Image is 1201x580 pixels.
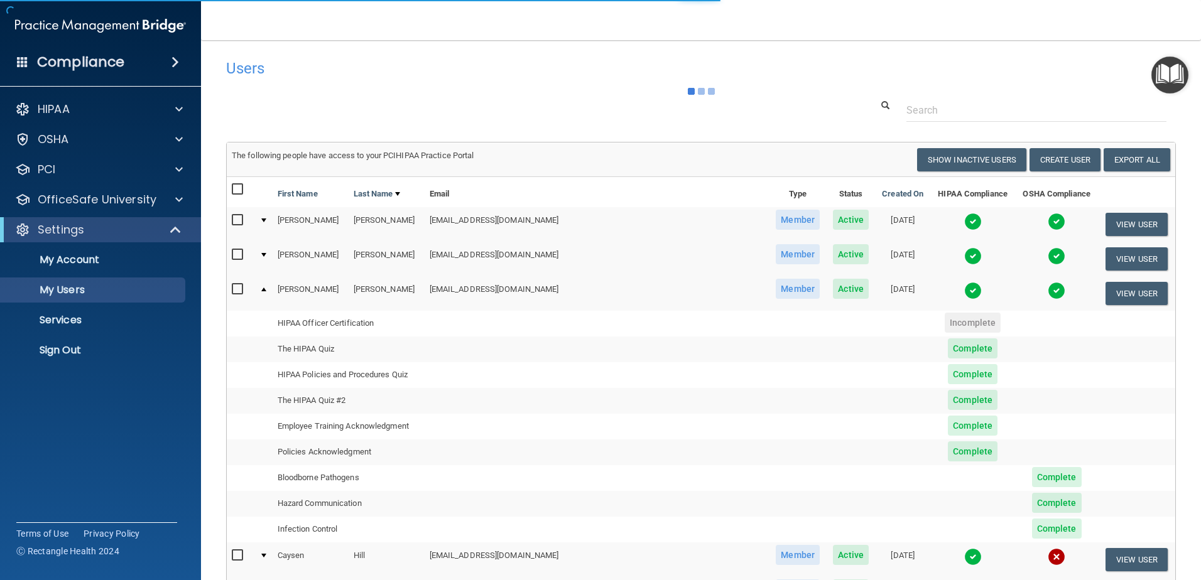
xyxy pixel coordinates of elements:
[875,207,930,242] td: [DATE]
[425,207,769,242] td: [EMAIL_ADDRESS][DOMAIN_NAME]
[917,148,1026,171] button: Show Inactive Users
[948,441,997,461] span: Complete
[38,192,156,207] p: OfficeSafe University
[16,545,119,557] span: Ⓒ Rectangle Health 2024
[948,338,997,358] span: Complete
[1106,548,1168,571] button: View User
[1030,148,1100,171] button: Create User
[875,542,930,577] td: [DATE]
[349,276,425,310] td: [PERSON_NAME]
[349,207,425,242] td: [PERSON_NAME]
[273,414,425,439] td: Employee Training Acknowledgment
[15,222,182,237] a: Settings
[1015,177,1098,207] th: OSHA Compliance
[273,207,349,242] td: [PERSON_NAME]
[948,416,997,436] span: Complete
[1048,213,1065,230] img: tick.e7d51cea.svg
[354,186,400,201] a: Last Name
[349,242,425,276] td: [PERSON_NAME]
[930,177,1015,207] th: HIPAA Compliance
[38,222,84,237] p: Settings
[1104,148,1170,171] a: Export All
[833,244,869,264] span: Active
[425,542,769,577] td: [EMAIL_ADDRESS][DOMAIN_NAME]
[8,254,180,266] p: My Account
[776,210,820,230] span: Member
[776,545,820,565] span: Member
[15,192,183,207] a: OfficeSafe University
[425,177,769,207] th: Email
[1048,548,1065,566] img: cross.ca9f0e7f.svg
[1106,247,1168,271] button: View User
[688,88,715,95] img: ajax-loader.4d491dd7.gif
[945,313,1001,333] span: Incomplete
[875,276,930,310] td: [DATE]
[232,151,474,160] span: The following people have access to your PCIHIPAA Practice Portal
[273,439,425,465] td: Policies Acknowledgment
[37,53,124,71] h4: Compliance
[882,186,923,201] a: Created On
[425,242,769,276] td: [EMAIL_ADDRESS][DOMAIN_NAME]
[273,517,425,542] td: Infection Control
[827,177,876,207] th: Status
[273,491,425,517] td: Hazard Communication
[15,162,183,177] a: PCI
[273,362,425,388] td: HIPAA Policies and Procedures Quiz
[948,390,997,410] span: Complete
[273,311,425,336] td: HIPAA Officer Certification
[226,60,773,77] h4: Users
[273,542,349,577] td: Caysen
[273,336,425,362] td: The HIPAA Quiz
[15,132,183,147] a: OSHA
[833,545,869,565] span: Active
[776,279,820,299] span: Member
[875,242,930,276] td: [DATE]
[16,527,68,540] a: Terms of Use
[349,542,425,577] td: Hill
[776,244,820,264] span: Member
[38,162,55,177] p: PCI
[1032,467,1082,487] span: Complete
[984,491,1186,541] iframe: Drift Widget Chat Controller
[8,284,180,296] p: My Users
[948,364,997,384] span: Complete
[8,344,180,357] p: Sign Out
[38,102,70,117] p: HIPAA
[833,210,869,230] span: Active
[15,102,183,117] a: HIPAA
[833,279,869,299] span: Active
[1151,56,1188,94] button: Open Resource Center
[964,213,982,230] img: tick.e7d51cea.svg
[906,99,1166,122] input: Search
[1106,282,1168,305] button: View User
[273,465,425,491] td: Bloodborne Pathogens
[38,132,69,147] p: OSHA
[278,186,318,201] a: First Name
[273,388,425,414] td: The HIPAA Quiz #2
[8,314,180,326] p: Services
[273,242,349,276] td: [PERSON_NAME]
[1106,213,1168,236] button: View User
[964,282,982,299] img: tick.e7d51cea.svg
[84,527,140,540] a: Privacy Policy
[964,247,982,265] img: tick.e7d51cea.svg
[964,548,982,566] img: tick.e7d51cea.svg
[15,13,186,38] img: PMB logo
[1048,282,1065,299] img: tick.e7d51cea.svg
[425,276,769,310] td: [EMAIL_ADDRESS][DOMAIN_NAME]
[1048,247,1065,265] img: tick.e7d51cea.svg
[273,276,349,310] td: [PERSON_NAME]
[769,177,826,207] th: Type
